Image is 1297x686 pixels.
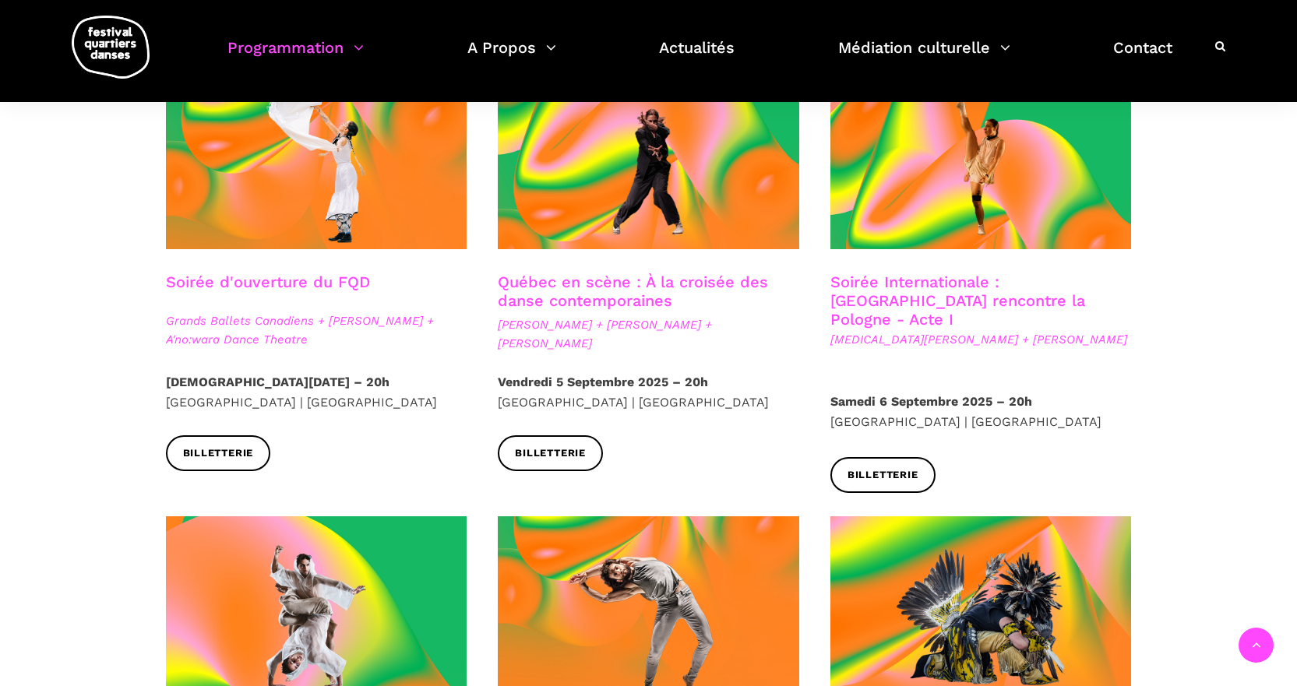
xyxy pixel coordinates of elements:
[227,34,364,80] a: Programmation
[515,445,586,462] span: Billetterie
[498,315,799,353] span: [PERSON_NAME] + [PERSON_NAME] + [PERSON_NAME]
[838,34,1010,80] a: Médiation culturelle
[848,467,918,484] span: Billetterie
[498,273,768,310] a: Québec en scène : À la croisée des danse contemporaines
[830,457,936,492] a: Billetterie
[830,273,1085,329] a: Soirée Internationale : [GEOGRAPHIC_DATA] rencontre la Pologne - Acte I
[498,435,603,470] a: Billetterie
[166,375,389,389] strong: [DEMOGRAPHIC_DATA][DATE] – 20h
[498,375,708,389] strong: Vendredi 5 Septembre 2025 – 20h
[467,34,556,80] a: A Propos
[830,330,1132,349] span: [MEDICAL_DATA][PERSON_NAME] + [PERSON_NAME]
[166,273,370,291] a: Soirée d'ouverture du FQD
[166,435,271,470] a: Billetterie
[166,372,467,412] p: [GEOGRAPHIC_DATA] | [GEOGRAPHIC_DATA]
[498,372,799,412] p: [GEOGRAPHIC_DATA] | [GEOGRAPHIC_DATA]
[830,392,1132,431] p: [GEOGRAPHIC_DATA] | [GEOGRAPHIC_DATA]
[183,445,254,462] span: Billetterie
[659,34,735,80] a: Actualités
[830,394,1032,409] strong: Samedi 6 Septembre 2025 – 20h
[1113,34,1172,80] a: Contact
[166,311,467,349] span: Grands Ballets Canadiens + [PERSON_NAME] + A'no:wara Dance Theatre
[72,16,150,79] img: logo-fqd-med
